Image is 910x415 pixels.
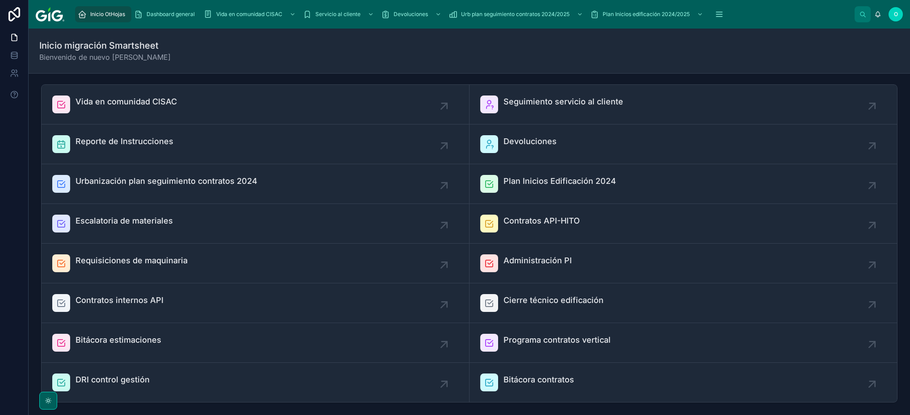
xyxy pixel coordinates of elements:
[75,254,188,267] span: Requisiciones de maquinaria
[503,175,616,187] span: Plan Inicios Edificación 2024
[470,124,897,164] a: Devoluciones
[42,164,470,204] a: Urbanización plan seguimiento contratos 2024
[470,283,897,323] a: Cierre técnico edificación
[603,11,690,18] span: Plan Inicios edificación 2024/2025
[71,4,855,24] div: scrollable content
[470,164,897,204] a: Plan Inicios Edificación 2024
[470,204,897,244] a: Contratos API-HITO
[75,175,257,187] span: Urbanización plan seguimiento contratos 2024
[42,323,470,363] a: Bitácora estimaciones
[90,11,125,18] span: Inicio OtHojas
[75,334,161,346] span: Bitácora estimaciones
[39,52,171,62] span: Bienvenido de nuevo [PERSON_NAME]
[470,323,897,363] a: Programa contratos vertical
[201,6,300,22] a: Vida en comunidad CISAC
[470,363,897,402] a: Bitácora contratos
[75,215,173,227] span: Escalatoria de materiales
[587,6,708,22] a: Plan Inicios edificación 2024/2025
[503,373,574,386] span: Bitácora contratos
[42,244,470,283] a: Requisiciones de maquinaria
[315,11,361,18] span: Servicio al cliente
[503,334,611,346] span: Programa contratos vertical
[503,95,623,108] span: Seguimiento servicio al cliente
[36,7,64,21] img: App logo
[39,39,171,52] h1: Inicio migración Smartsheet
[470,85,897,124] a: Seguimiento servicio al cliente
[503,215,580,227] span: Contratos API-HITO
[42,124,470,164] a: Reporte de Instrucciones
[503,294,604,307] span: Cierre técnico edificación
[42,85,470,124] a: Vida en comunidad CISAC
[446,6,587,22] a: Urb plan seguimiento contratos 2024/2025
[75,6,131,22] a: Inicio OtHojas
[394,11,428,18] span: Devoluciones
[378,6,446,22] a: Devoluciones
[42,363,470,402] a: DRI control gestión
[75,95,177,108] span: Vida en comunidad CISAC
[75,373,150,386] span: DRI control gestión
[503,254,572,267] span: Administración PI
[894,11,898,18] span: O
[147,11,195,18] span: Dashboard general
[503,135,557,148] span: Devoluciones
[75,135,173,148] span: Reporte de Instrucciones
[216,11,282,18] span: Vida en comunidad CISAC
[131,6,201,22] a: Dashboard general
[42,283,470,323] a: Contratos internos API
[75,294,164,307] span: Contratos internos API
[470,244,897,283] a: Administración PI
[42,204,470,244] a: Escalatoria de materiales
[300,6,378,22] a: Servicio al cliente
[461,11,570,18] span: Urb plan seguimiento contratos 2024/2025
